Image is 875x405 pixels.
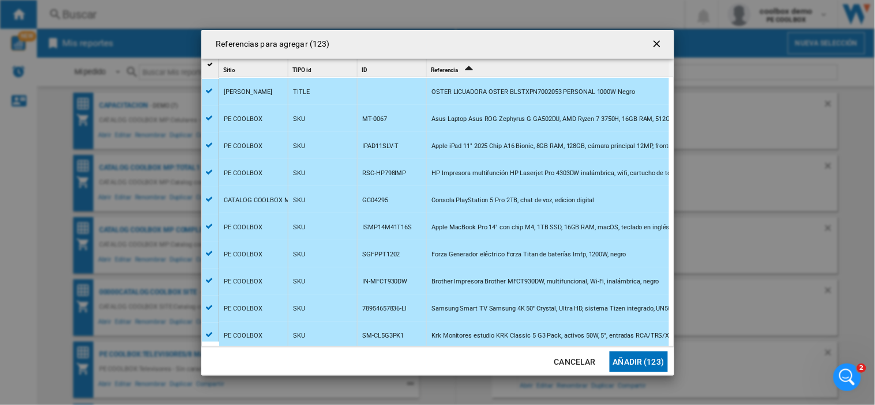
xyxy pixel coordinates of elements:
[221,59,288,77] div: Sitio Sort None
[833,364,861,391] iframe: Intercom live chat
[294,241,306,268] div: SKU
[294,323,306,349] div: SKU
[360,59,426,77] div: ID Sort None
[294,268,306,295] div: SKU
[429,59,669,77] div: Sort Ascending
[651,38,665,52] ng-md-icon: getI18NText('BUTTONS.CLOSE_DIALOG')
[294,214,306,241] div: SKU
[293,67,311,73] span: TIPO id
[224,214,262,241] div: PE COOLBOX
[294,160,306,187] div: SKU
[363,133,399,160] div: IPAD11SLV-T
[294,296,306,322] div: SKU
[294,79,310,105] div: TITLE
[224,79,273,105] div: [PERSON_NAME]
[211,39,330,50] h4: Referencias para agregar (123)
[294,106,306,133] div: SKU
[432,79,635,105] div: OSTER LICUADORA OSTER BLSTXPN7002053 PERSONAL 1000W Negro
[363,296,407,322] div: 78954657836-LI
[429,59,669,77] div: Referencia Sort Ascending
[362,67,368,73] span: ID
[363,214,412,241] div: ISMP14M41T16S
[360,59,426,77] div: Sort None
[610,351,668,372] button: Añadir (123)
[224,268,262,295] div: PE COOLBOX
[224,133,262,160] div: PE COOLBOX
[432,323,677,349] div: Krk Monitores estudio KRK Classic 5 G3 Pack, activos 50W, 5", entradas RCA/TRS/XLR
[224,67,236,73] span: Sitio
[363,323,404,349] div: SM-CL5G3PK1
[363,241,400,268] div: SGFPPT1202
[363,268,408,295] div: IN-MFCT930DW
[291,59,357,77] div: Sort None
[291,59,357,77] div: TIPO id Sort None
[432,268,659,295] div: Brother Impresora Brother MFCT930DW, multifuncional, Wi-Fi, inalámbrica, negro
[363,187,388,214] div: GC04295
[294,133,306,160] div: SKU
[363,160,407,187] div: RSC-HP798IMP
[363,106,387,133] div: MT-0067
[550,351,600,372] button: Cancelar
[224,187,294,214] div: CATALOG COOLBOX MP
[224,323,262,349] div: PE COOLBOX
[224,241,262,268] div: PE COOLBOX
[224,160,262,187] div: PE COOLBOX
[432,296,709,322] div: Samsung Smart TV Samsung 4K 50'' Crystal, Ultra HD, sistema Tizen integrado, UN50DU7000GXPE
[432,241,626,268] div: Forza Generador eléctrico Forza Titan de baterías lmfp, 1200W, negro
[857,364,866,373] span: 2
[647,33,670,56] button: getI18NText('BUTTONS.CLOSE_DIALOG')
[432,133,709,160] div: Apple iPad 11" 2025 Chip A16 Bionic, 8GB RAM, 128GB, cámara principal 12MP, frontal 12MP, silver
[224,106,262,133] div: PE COOLBOX
[432,214,728,241] div: Apple MacBook Pro 14" con chip M4, 1TB SSD, 16GB RAM, macOS, teclado en inglés, diseño Space Black
[459,67,478,73] span: Sort Ascending
[432,160,694,187] div: HP Impresora multifunción HP Laserjet Pro 4303DW inalámbrica, wifi, cartucho de tóner, azul
[432,187,595,214] div: Consola PlayStation 5 Pro 2TB, chat de voz, edicion digital
[294,187,306,214] div: SKU
[224,296,262,322] div: PE COOLBOX
[221,59,288,77] div: Sort None
[431,67,459,73] span: Referencia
